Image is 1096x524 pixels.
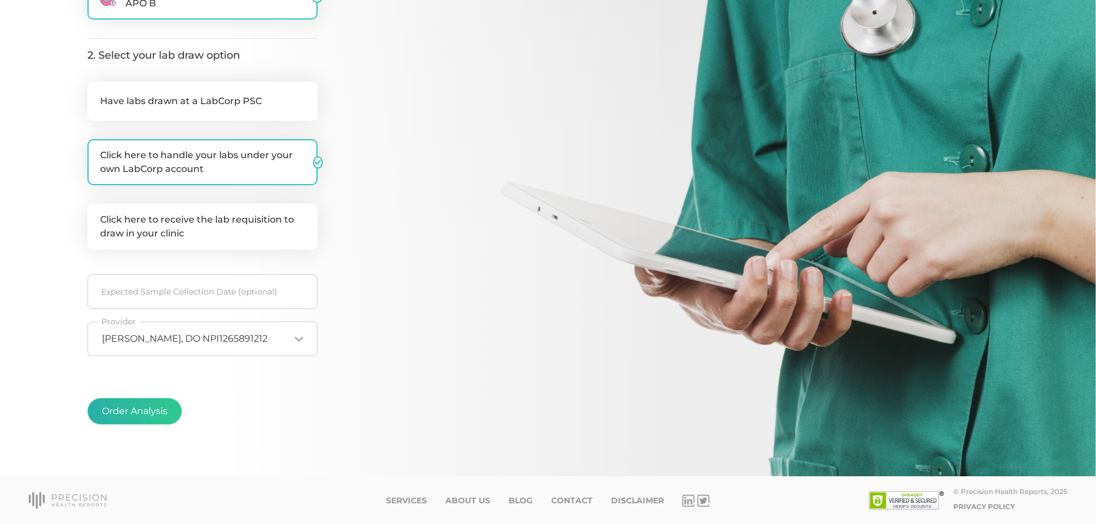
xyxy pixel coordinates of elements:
[87,48,318,63] legend: 2. Select your lab draw option
[87,274,318,309] input: Select date
[551,496,593,506] a: Contact
[869,491,944,510] img: SSL site seal - click to verify
[611,496,664,506] a: Disclaimer
[953,502,1015,511] a: Privacy Policy
[509,496,533,506] a: Blog
[87,398,182,424] button: Order Analysis
[445,496,490,506] a: About Us
[268,333,290,345] input: Search for option
[386,496,427,506] a: Services
[87,322,318,356] div: Search for option
[87,139,318,185] label: Click here to handle your labs under your own LabCorp account
[87,82,318,121] label: Have labs drawn at a LabCorp PSC
[953,487,1067,496] div: © Precision Health Reports, 2025
[102,333,268,345] span: [PERSON_NAME], DO NPI1265891212
[87,204,318,250] label: Click here to receive the lab requisition to draw in your clinic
